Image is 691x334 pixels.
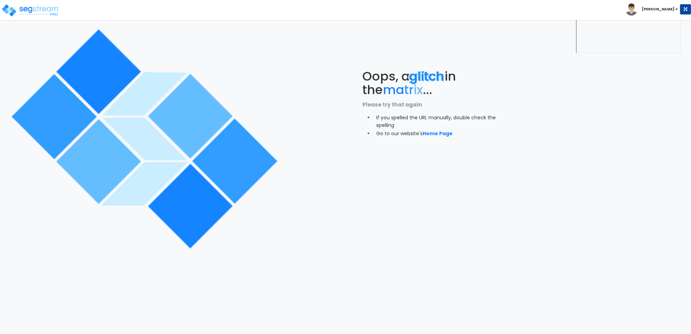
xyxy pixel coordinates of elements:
[362,100,501,109] p: Please try that again
[423,130,453,137] a: Home Page
[410,67,445,85] span: glitch
[404,81,414,99] span: tr
[362,67,456,99] span: Oops, a in the ...
[376,129,501,138] li: Go to our website's
[376,113,501,129] li: If you spelled the URL manually, double check the spelling
[414,81,423,99] span: ix
[1,3,60,17] img: logo_pro_r.png
[383,81,404,99] span: ma
[625,3,637,16] img: avatar.png
[642,7,674,12] b: [PERSON_NAME]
